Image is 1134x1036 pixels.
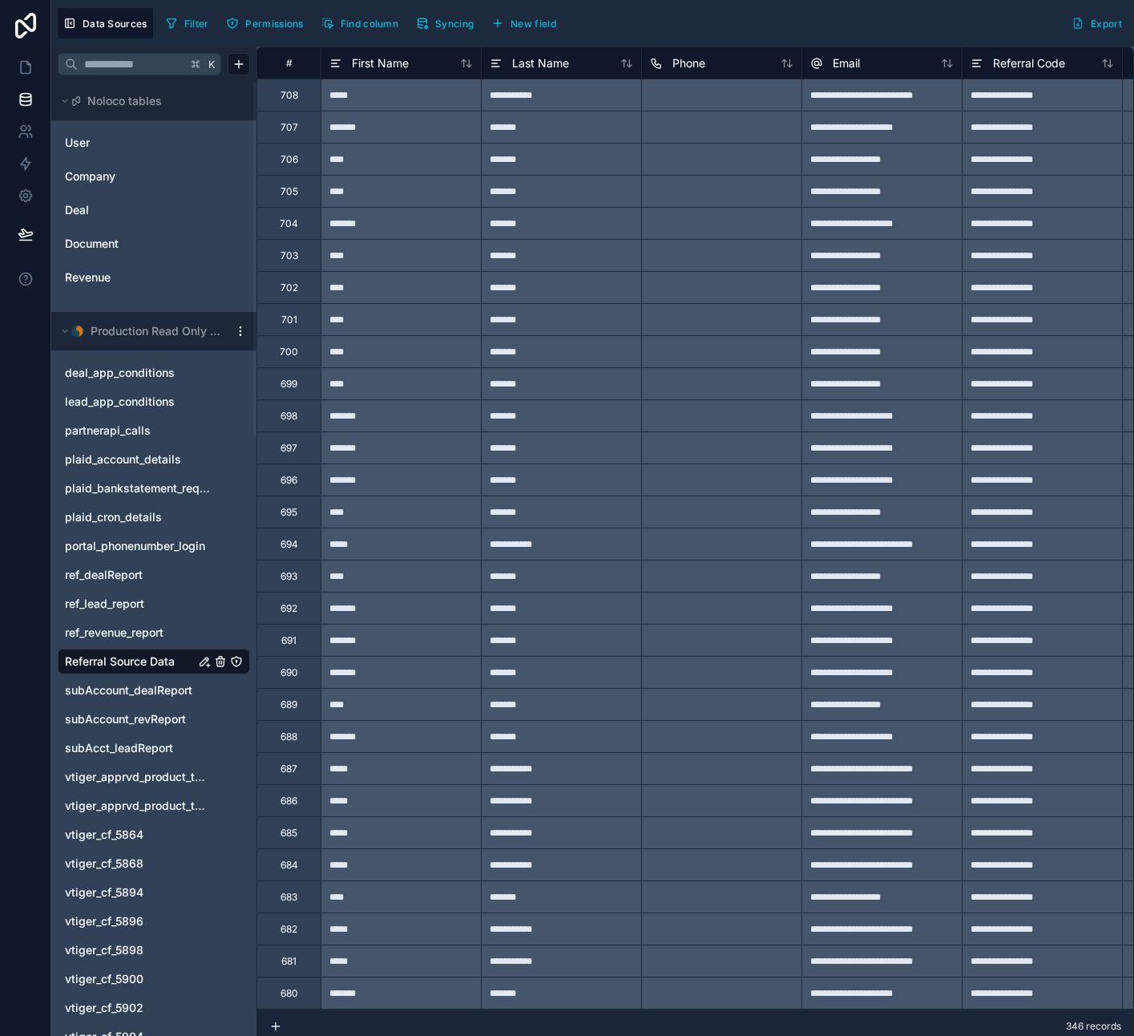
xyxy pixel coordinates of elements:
div: 682 [280,923,297,936]
span: Data Sources [83,18,147,30]
a: Permissions [220,11,315,35]
a: User [65,135,195,151]
a: vtiger_apprvd_product_type_dont_use [65,769,211,785]
div: 703 [280,249,298,262]
span: plaid_account_details [65,451,181,467]
button: Find column [316,11,404,35]
div: 691 [281,634,297,647]
span: Find column [341,18,398,30]
button: Permissions [220,11,309,35]
button: Noloco tables [58,90,240,112]
a: deal_app_conditions [65,365,195,381]
div: subAccount_dealReport [58,678,250,703]
a: ref_dealReport [65,567,195,583]
span: deal_app_conditions [65,365,175,381]
button: Export [1066,8,1128,38]
span: K [206,59,217,70]
img: MySQL logo [71,325,84,338]
span: User [65,135,90,151]
span: Filter [184,18,209,30]
a: ref_lead_report [65,596,195,612]
div: 680 [280,987,298,1000]
span: Permissions [245,18,303,30]
span: Deal [65,202,89,218]
span: Last Name [512,55,569,71]
span: vtiger_cf_5896 [65,913,143,929]
span: Referral Code [993,55,1065,71]
a: plaid_cron_details [65,509,211,525]
div: 708 [280,89,298,102]
a: vtiger_cf_5868 [65,856,211,872]
button: Filter [159,11,215,35]
a: ref_revenue_report [65,625,195,641]
span: subAccount_dealReport [65,682,192,698]
a: plaid_account_details [65,451,211,467]
div: ref_dealReport [58,562,250,588]
a: subAcct_leadReport [65,740,195,756]
div: subAccount_revReport [58,706,250,732]
a: Revenue [65,269,195,285]
div: 701 [281,314,297,326]
div: 692 [280,602,297,615]
div: vtiger_cf_5894 [58,880,250,905]
div: deal_app_conditions [58,360,250,386]
div: 704 [280,217,298,230]
span: subAccount_revReport [65,711,186,727]
a: Document [65,236,195,252]
span: Email [833,55,860,71]
span: Referral Source Data [65,654,175,670]
a: Deal [65,202,195,218]
span: Company [65,168,115,184]
div: User [58,130,250,156]
a: vtiger_cf_5902 [65,1000,211,1016]
span: vtiger_cf_5898 [65,942,143,958]
span: ref_lead_report [65,596,144,612]
a: vtiger_apprvd_product_type_old [65,798,211,814]
span: plaid_cron_details [65,509,162,525]
div: 684 [280,859,298,872]
div: vtiger_apprvd_product_type_dont_use [58,764,250,790]
div: 696 [280,474,297,487]
div: 689 [280,698,297,711]
div: Company [58,164,250,189]
span: Revenue [65,269,111,285]
span: vtiger_cf_5900 [65,971,143,987]
div: vtiger_cf_5864 [58,822,250,848]
div: partnerapi_calls [58,418,250,443]
span: vtiger_cf_5894 [65,884,143,900]
span: First Name [352,55,409,71]
a: portal_phonenumber_login [65,538,211,554]
a: Referral Source Data [65,654,195,670]
a: vtiger_cf_5894 [65,884,211,900]
div: 686 [280,795,297,807]
span: portal_phonenumber_login [65,538,205,554]
div: 706 [280,153,298,166]
div: vtiger_cf_5900 [58,966,250,992]
div: 707 [280,121,298,134]
div: Revenue [58,265,250,290]
span: ref_dealReport [65,567,143,583]
div: 685 [280,827,297,840]
div: vtiger_cf_5868 [58,851,250,876]
div: 695 [280,506,297,519]
span: Syncing [435,18,474,30]
div: 698 [280,410,297,423]
div: plaid_cron_details [58,504,250,530]
a: subAccount_dealReport [65,682,195,698]
span: New field [511,18,556,30]
div: 681 [281,955,297,968]
div: lead_app_conditions [58,389,250,415]
span: vtiger_cf_5868 [65,856,143,872]
a: vtiger_cf_5896 [65,913,211,929]
button: MySQL logoProduction Read Only Node [58,320,228,342]
a: vtiger_cf_5900 [65,971,211,987]
a: lead_app_conditions [65,394,195,410]
div: portal_phonenumber_login [58,533,250,559]
div: 694 [280,538,298,551]
div: 700 [280,346,298,358]
div: plaid_bankstatement_requested [58,476,250,501]
div: 693 [280,570,297,583]
div: vtiger_cf_5898 [58,937,250,963]
span: 346 records [1066,1020,1121,1033]
div: ref_lead_report [58,591,250,617]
